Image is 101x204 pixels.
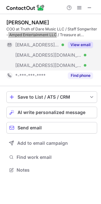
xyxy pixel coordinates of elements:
[6,137,97,149] button: Add to email campaign
[17,154,95,160] span: Find work email
[6,91,97,103] button: save-profile-one-click
[6,166,97,175] button: Notes
[15,62,82,68] span: [EMAIL_ADDRESS][DOMAIN_NAME]
[15,42,59,48] span: [EMAIL_ADDRESS][DOMAIN_NAME]
[68,42,93,48] button: Reveal Button
[6,122,97,134] button: Send email
[68,72,93,79] button: Reveal Button
[17,141,68,146] span: Add to email campaign
[6,107,97,118] button: AI write personalized message
[6,153,97,162] button: Find work email
[18,110,85,115] span: AI write personalized message
[18,125,42,130] span: Send email
[18,94,86,100] div: Save to List / ATS / CRM
[17,167,95,173] span: Notes
[15,52,82,58] span: [EMAIL_ADDRESS][DOMAIN_NAME]
[6,4,45,12] img: ContactOut v5.3.10
[6,19,49,26] div: [PERSON_NAME]
[6,26,97,38] div: COO at Truth of Dare Music LLC / Staff Songwriter - Amped Entertainment LLC / Treasure at Nashvil...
